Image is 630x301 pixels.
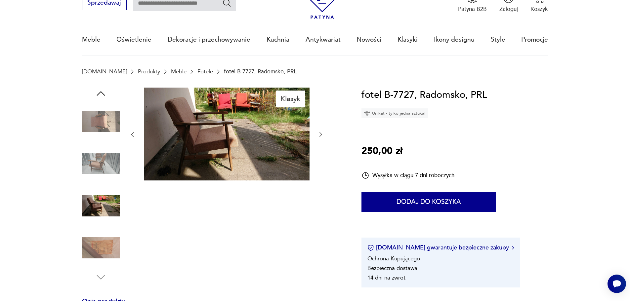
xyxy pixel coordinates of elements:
[398,24,418,55] a: Klasyki
[367,255,420,262] li: Ochrona Kupującego
[521,24,548,55] a: Promocje
[367,245,374,251] img: Ikona certyfikatu
[171,68,187,75] a: Meble
[267,24,289,55] a: Kuchnia
[361,144,402,159] p: 250,00 zł
[82,229,120,267] img: Zdjęcie produktu fotel B-7727, Radomsko, PRL
[361,108,428,118] div: Unikat - tylko jedna sztuka!
[82,1,127,6] a: Sprzedawaj
[364,110,370,116] img: Ikona diamentu
[357,24,381,55] a: Nowości
[361,88,487,103] h1: fotel B-7727, Radomsko, PRL
[512,246,514,249] img: Ikona strzałki w prawo
[82,187,120,225] img: Zdjęcie produktu fotel B-7727, Radomsko, PRL
[82,103,120,140] img: Zdjęcie produktu fotel B-7727, Radomsko, PRL
[458,5,487,13] p: Patyna B2B
[361,192,496,212] button: Dodaj do koszyka
[82,68,127,75] a: [DOMAIN_NAME]
[82,24,101,55] a: Meble
[144,88,310,181] img: Zdjęcie produktu fotel B-7727, Radomsko, PRL
[530,5,548,13] p: Koszyk
[491,24,505,55] a: Style
[608,275,626,293] iframe: Smartsupp widget button
[361,171,454,179] div: Wysyłka w ciągu 7 dni roboczych
[276,91,305,107] div: Klasyk
[197,68,213,75] a: Fotele
[306,24,341,55] a: Antykwariat
[367,274,405,282] li: 14 dni na zwrot
[138,68,160,75] a: Produkty
[434,24,475,55] a: Ikony designu
[499,5,518,13] p: Zaloguj
[367,244,514,252] button: [DOMAIN_NAME] gwarantuje bezpieczne zakupy
[168,24,250,55] a: Dekoracje i przechowywanie
[116,24,151,55] a: Oświetlenie
[224,68,297,75] p: fotel B-7727, Radomsko, PRL
[367,264,417,272] li: Bezpieczna dostawa
[82,145,120,182] img: Zdjęcie produktu fotel B-7727, Radomsko, PRL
